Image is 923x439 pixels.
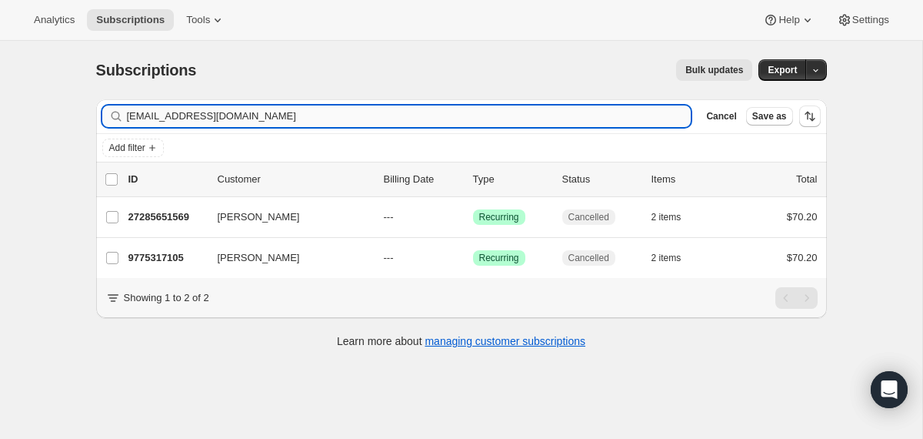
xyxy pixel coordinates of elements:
span: Analytics [34,14,75,26]
button: Sort the results [799,106,821,127]
span: 2 items [651,211,681,223]
span: $70.20 [787,252,818,263]
input: Filter subscribers [127,106,691,127]
span: Subscriptions [96,62,197,79]
div: 27285651569[PERSON_NAME]---SuccessRecurringCancelled2 items$70.20 [128,206,818,228]
button: Subscriptions [87,9,174,31]
span: 2 items [651,252,681,264]
div: Open Intercom Messenger [871,371,908,408]
span: Recurring [479,211,519,223]
p: Learn more about [337,333,585,349]
button: Analytics [25,9,84,31]
span: Settings [852,14,889,26]
button: Settings [828,9,898,31]
button: Tools [177,9,235,31]
p: ID [128,172,205,187]
p: Showing 1 to 2 of 2 [124,290,209,306]
p: Billing Date [384,172,461,187]
button: Cancel [700,107,742,126]
button: Add filter [102,139,164,157]
button: [PERSON_NAME] [208,205,362,230]
div: Type [473,172,550,187]
div: Items [651,172,728,187]
span: Subscriptions [96,14,165,26]
span: Bulk updates [685,64,743,76]
span: Tools [186,14,210,26]
button: 2 items [651,206,698,228]
span: [PERSON_NAME] [218,250,300,266]
span: Cancelled [568,211,609,223]
nav: Pagination [775,287,818,309]
button: Export [758,59,806,81]
button: 2 items [651,247,698,269]
button: Bulk updates [676,59,752,81]
span: Help [778,14,799,26]
div: 9775317105[PERSON_NAME]---SuccessRecurringCancelled2 items$70.20 [128,247,818,269]
button: Help [754,9,824,31]
button: [PERSON_NAME] [208,246,362,270]
span: Cancelled [568,252,609,264]
span: Export [768,64,797,76]
span: Cancel [706,110,736,122]
a: managing customer subscriptions [425,335,585,347]
span: Save as [752,110,787,122]
span: $70.20 [787,211,818,223]
button: Save as [746,107,793,126]
p: 27285651569 [128,209,205,225]
span: Recurring [479,252,519,264]
p: Customer [218,172,372,187]
span: --- [384,252,394,263]
p: 9775317105 [128,250,205,266]
span: [PERSON_NAME] [218,209,300,225]
span: --- [384,211,394,223]
p: Total [796,172,817,187]
p: Status [562,172,639,187]
div: IDCustomerBilling DateTypeStatusItemsTotal [128,172,818,187]
span: Add filter [109,142,145,154]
